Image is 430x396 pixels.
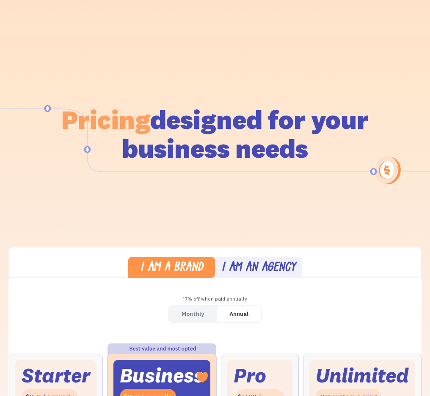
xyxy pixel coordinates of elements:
div: 17% off when paid annually [8,293,421,305]
div: Pro [234,366,266,385]
div: Starter [22,366,90,385]
div: Monthly [182,308,204,320]
h1: designed for your business needs [61,105,369,163]
div: I am a brand [140,262,203,274]
div: Business [120,366,204,385]
div: Unlimited [316,366,409,385]
div: Annual [229,308,248,320]
span: Pricing [61,103,150,136]
div: I am an agency [221,262,296,274]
